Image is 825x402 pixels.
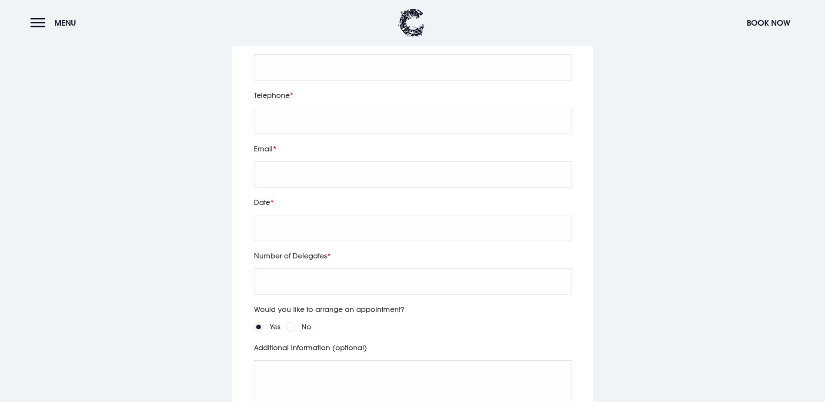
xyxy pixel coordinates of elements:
span: Menu [54,18,76,28]
img: Clandeboye Lodge [398,9,424,37]
label: Telephone [254,89,571,101]
label: Date [254,196,571,208]
label: Yes [270,321,281,333]
label: Would you like to arrange an appointment? [254,303,571,315]
label: Additional Information (optional) [254,342,571,354]
label: No [301,321,311,333]
button: Book Now [742,13,795,32]
label: Email [254,143,571,155]
button: Menu [30,13,80,32]
label: Number of Delegates [254,250,571,262]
